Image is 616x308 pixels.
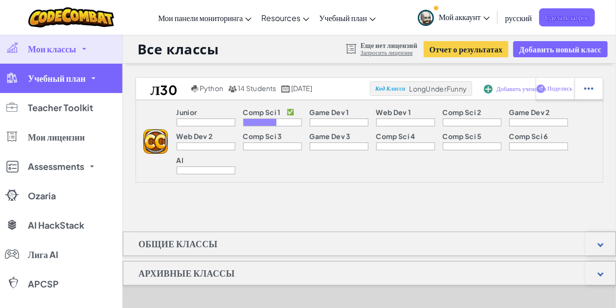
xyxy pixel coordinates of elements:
[509,132,548,140] p: Comp Sci 6
[261,13,300,23] span: Resources
[136,81,189,96] h2: Л30
[191,85,199,93] img: python.png
[548,86,572,92] span: Поделись
[243,108,281,116] p: Comp Sci 1
[439,12,490,22] span: Мой аккаунт
[243,132,282,140] p: Comp Sci 3
[136,81,370,96] a: Л30 Python 14 Students [DATE]
[513,41,607,57] button: Добавить новый класс
[418,10,434,26] img: avatar
[361,49,417,57] a: Запросить лицензии
[287,108,294,116] p: ✅
[443,132,482,140] p: Comp Sci 5
[28,250,58,259] span: Лига AI
[281,85,290,93] img: calendar.svg
[256,4,314,31] a: Resources
[28,133,85,142] span: Мои лицензии
[143,129,168,154] img: logo
[375,86,405,92] span: Код Класса
[509,108,550,116] p: Game Dev 2
[319,13,367,23] span: Учебный план
[424,41,509,57] button: Отчет о результатах
[501,4,537,31] a: русский
[310,132,351,140] p: Game Dev 3
[228,85,237,93] img: MultipleUsers.png
[536,84,546,93] img: IconShare_Purple.svg
[310,108,349,116] p: Game Dev 1
[177,108,197,116] p: Junior
[584,84,593,93] img: IconStudentEllipsis.svg
[376,108,411,116] p: Web Dev 1
[123,232,233,256] h1: Общие классы
[123,261,250,285] h1: Архивные классы
[497,86,547,92] span: Добавить учеников
[28,45,76,53] span: Мои классы
[28,74,86,83] span: Учебный план
[361,41,417,49] span: Еще нет лицензий
[158,13,243,23] span: Мои панели мониторинга
[376,132,415,140] p: Comp Sci 4
[177,132,213,140] p: Web Dev 2
[28,221,84,230] span: AI HackStack
[28,7,114,27] img: CodeCombat logo
[505,13,532,23] span: русский
[200,84,223,93] span: Python
[443,108,481,116] p: Comp Sci 2
[484,85,493,94] img: IconAddStudents.svg
[28,162,84,171] span: Assessments
[28,103,93,112] span: Teacher Toolkit
[410,84,467,93] span: LongUnderFunny
[539,8,595,26] a: Сделать запрос
[238,84,276,93] span: 14 Students
[314,4,381,31] a: Учебный план
[177,156,184,164] p: AI
[413,2,495,33] a: Мой аккаунт
[291,84,312,93] span: [DATE]
[153,4,256,31] a: Мои панели мониторинга
[28,191,56,200] span: Ozaria
[137,40,219,58] h1: Все классы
